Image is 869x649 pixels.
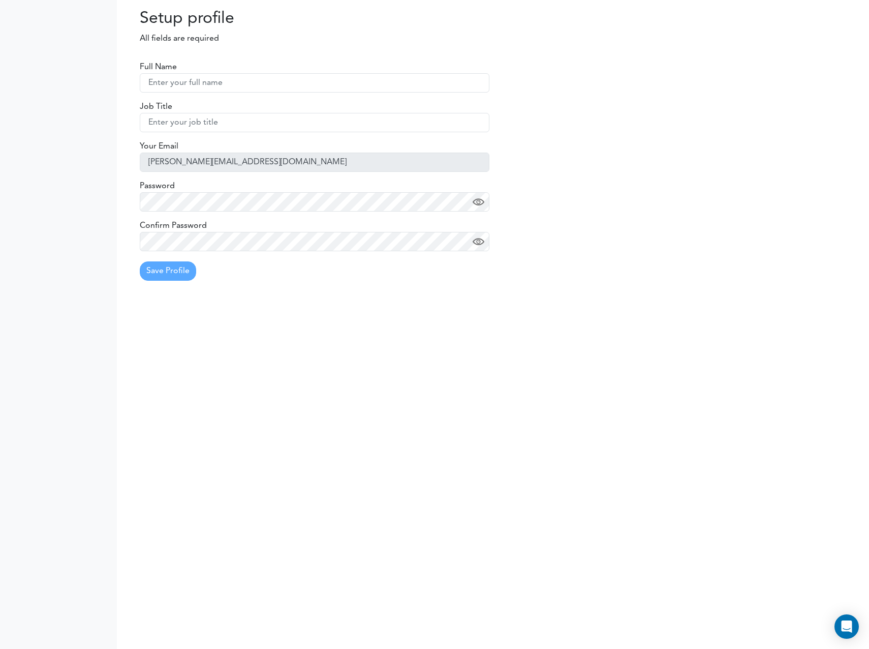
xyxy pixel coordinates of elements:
label: Your Email [140,140,178,153]
label: Confirm Password [140,220,207,232]
button: Save Profile [140,261,196,281]
label: Password [140,180,175,192]
h2: Setup profile [125,9,360,28]
label: Full Name [140,61,177,73]
input: Enter your job title [140,113,489,132]
input: Enter your email address [140,153,489,172]
div: Open Intercom Messenger [834,614,859,639]
img: eye.png [473,236,484,248]
p: All fields are required [125,33,360,45]
img: eye.png [473,196,484,208]
input: Enter your full name [140,73,489,93]
label: Job Title [140,101,172,113]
